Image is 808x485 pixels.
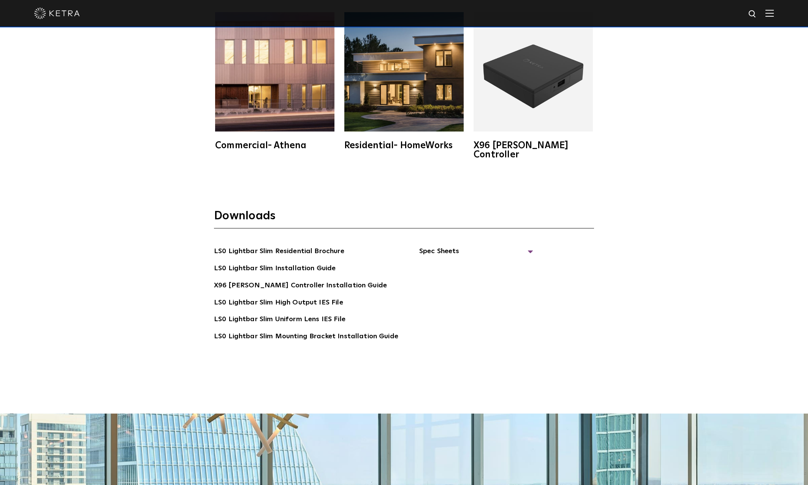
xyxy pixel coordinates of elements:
[474,12,593,132] img: X96_Controller
[214,12,336,150] a: Commercial- Athena
[214,331,398,343] a: LS0 Lightbar Slim Mounting Bracket Installation Guide
[214,297,343,309] a: LS0 Lightbar Slim High Output IES File
[343,12,465,150] a: Residential- HomeWorks
[215,141,334,150] div: Commercial- Athena
[214,209,594,228] h3: Downloads
[214,263,336,275] a: LS0 Lightbar Slim Installation Guide
[214,246,344,258] a: LS0 Lightbar Slim Residential Brochure
[215,12,334,132] img: athena-square
[765,10,774,17] img: Hamburger%20Nav.svg
[474,141,593,159] div: X96 [PERSON_NAME] Controller
[419,246,533,263] span: Spec Sheets
[214,280,387,292] a: X96 [PERSON_NAME] Controller Installation Guide
[34,8,80,19] img: ketra-logo-2019-white
[748,10,757,19] img: search icon
[344,141,464,150] div: Residential- HomeWorks
[344,12,464,132] img: homeworks_hero
[214,314,345,326] a: LS0 Lightbar Slim Uniform Lens IES File
[472,12,594,159] a: X96 [PERSON_NAME] Controller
